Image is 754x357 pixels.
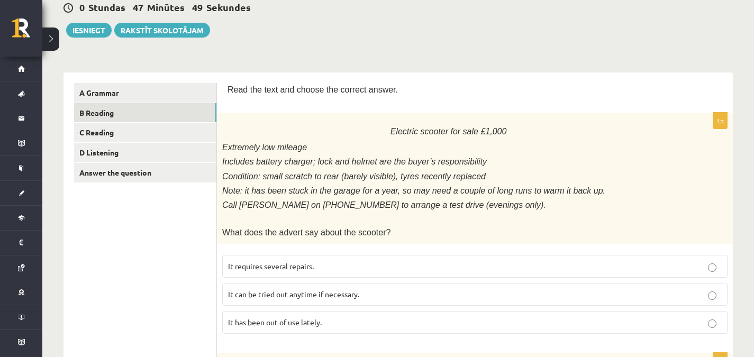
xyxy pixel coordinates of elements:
a: D Listening [74,143,216,162]
input: It can be tried out anytime if necessary. [708,291,716,300]
span: 0 [79,1,85,13]
span: Call [PERSON_NAME] on [PHONE_NUMBER] to arrange a test drive (evenings only). [222,200,546,209]
span: Extremely low mileage [222,143,307,152]
span: Note: it has been stuck in the garage for a year, so may need a couple of long runs to warm it ba... [222,186,605,195]
span: Read the text and choose the correct answer. [228,85,398,94]
a: Rakstīt skolotājam [114,23,210,38]
span: Minūtes [147,1,185,13]
a: C Reading [74,123,216,142]
input: It has been out of use lately. [708,319,716,328]
a: Rīgas 1. Tālmācības vidusskola [12,19,42,45]
a: Answer the question [74,163,216,182]
span: Electric scooter for sale £1,000 [390,127,507,136]
span: It requires several repairs. [228,261,314,271]
span: Condition: small scratch to rear (barely visible), tyres recently replaced [222,172,486,181]
input: It requires several repairs. [708,263,716,272]
span: 47 [133,1,143,13]
span: 49 [192,1,203,13]
span: It can be tried out anytime if necessary. [228,289,359,299]
span: Includes battery charger; lock and helmet are the buyer’s responsibility [222,157,487,166]
a: B Reading [74,103,216,123]
button: Iesniegt [66,23,112,38]
span: Stundas [88,1,125,13]
span: It has been out of use lately. [228,317,322,327]
span: Sekundes [206,1,251,13]
span: What does the advert say about the scooter? [222,228,390,237]
a: A Grammar [74,83,216,103]
p: 1p [713,112,728,129]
